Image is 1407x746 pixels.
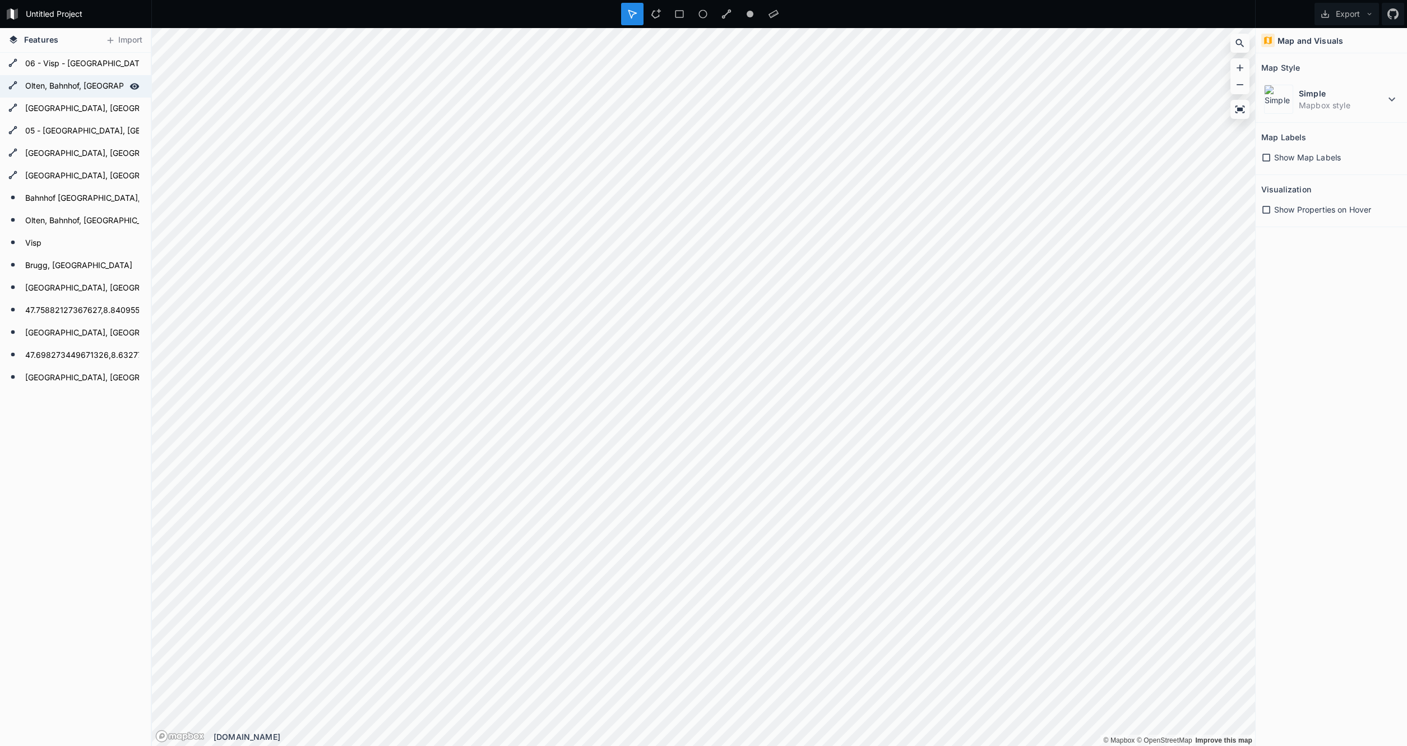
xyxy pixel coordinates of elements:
[1274,151,1341,163] span: Show Map Labels
[1299,99,1385,111] dd: Mapbox style
[1274,204,1371,215] span: Show Properties on Hover
[1264,85,1293,114] img: Simple
[100,31,148,49] button: Import
[1278,35,1343,47] h4: Map and Visuals
[155,730,205,743] a: Mapbox logo
[1195,736,1252,744] a: Map feedback
[24,34,58,45] span: Features
[1261,128,1306,146] h2: Map Labels
[214,731,1255,743] div: [DOMAIN_NAME]
[1261,181,1311,198] h2: Visualization
[1261,59,1300,76] h2: Map Style
[1315,3,1379,25] button: Export
[1299,88,1385,99] dt: Simple
[1103,736,1135,744] a: Mapbox
[1137,736,1192,744] a: OpenStreetMap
